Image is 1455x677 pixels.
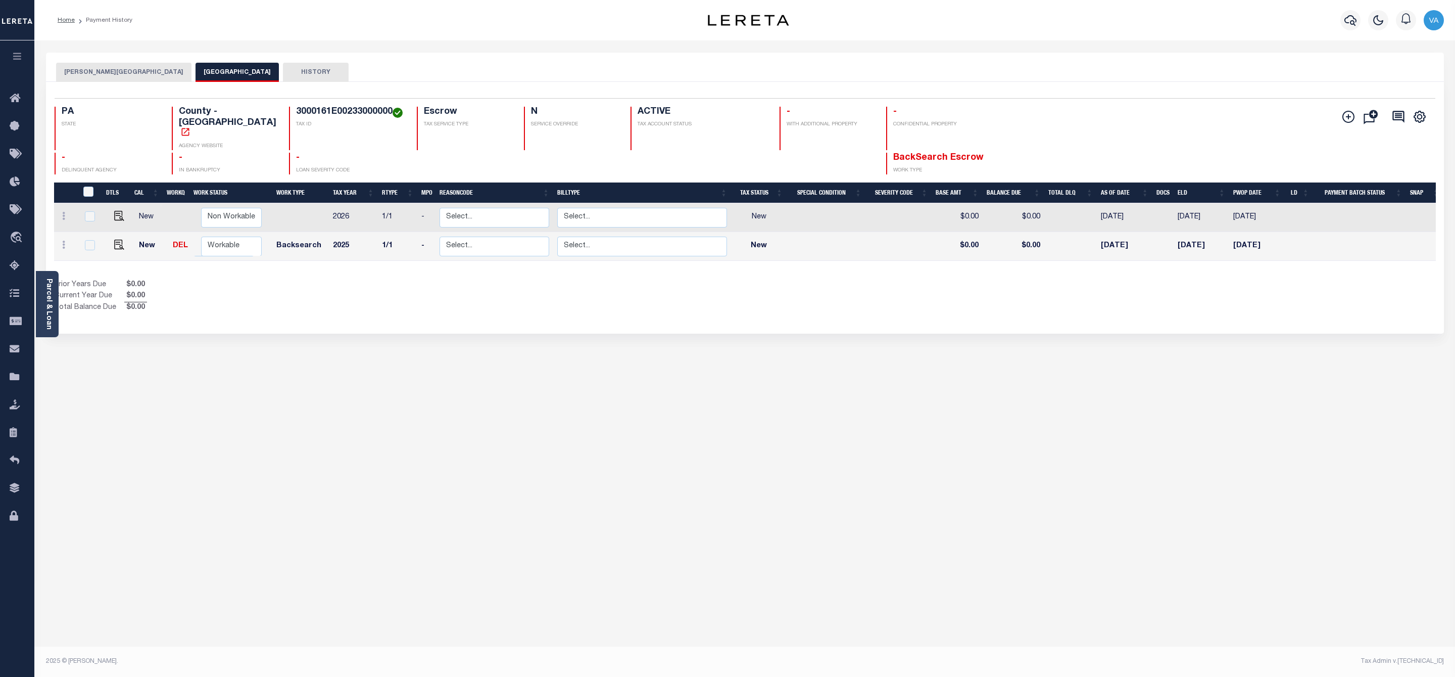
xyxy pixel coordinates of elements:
[1229,183,1285,203] th: PWOP Date: activate to sort column ascending
[1097,232,1152,261] td: [DATE]
[124,280,147,291] span: $0.00
[1152,183,1174,203] th: Docs
[424,107,511,118] h4: Escrow
[1044,183,1097,203] th: Total DLQ: activate to sort column ascending
[62,107,160,118] h4: PA
[54,302,124,313] td: Total Balance Due
[54,280,124,291] td: Prior Years Due
[1285,183,1313,203] th: LD: activate to sort column ascending
[731,232,787,261] td: New
[893,121,991,128] p: CONFIDENTIAL PROPERTY
[179,107,277,140] h4: County - [GEOGRAPHIC_DATA]
[196,63,279,82] button: [GEOGRAPHIC_DATA]
[124,302,147,313] span: $0.00
[1313,183,1406,203] th: Payment Batch Status: activate to sort column ascending
[378,232,417,261] td: 1/1
[45,279,52,330] a: Parcel & Loan
[787,183,865,203] th: Special Condition: activate to sort column ascending
[1174,183,1229,203] th: ELD: activate to sort column ascending
[378,183,417,203] th: RType: activate to sort column ascending
[378,203,417,232] td: 1/1
[1424,10,1444,30] img: svg+xml;base64,PHN2ZyB4bWxucz0iaHR0cDovL3d3dy53My5vcmcvMjAwMC9zdmciIHBvaW50ZXItZXZlbnRzPSJub25lIi...
[296,167,405,174] p: LOAN SEVERITY CODE
[179,153,182,162] span: -
[865,183,932,203] th: Severity Code: activate to sort column ascending
[296,107,405,118] h4: 3000161E00233000000
[272,183,329,203] th: Work Type
[130,183,163,203] th: CAL: activate to sort column ascending
[417,183,435,203] th: MPO
[163,183,189,203] th: WorkQ
[417,203,435,232] td: -
[54,291,124,302] td: Current Year Due
[708,15,789,26] img: logo-dark.svg
[1174,232,1229,261] td: [DATE]
[329,183,378,203] th: Tax Year: activate to sort column ascending
[296,153,300,162] span: -
[283,63,349,82] button: HISTORY
[932,203,983,232] td: $0.00
[1097,203,1152,232] td: [DATE]
[531,121,618,128] p: SERVICE OVERRIDE
[54,183,77,203] th: &nbsp;&nbsp;&nbsp;&nbsp;&nbsp;&nbsp;&nbsp;&nbsp;&nbsp;&nbsp;
[638,107,767,118] h4: ACTIVE
[75,16,132,25] li: Payment History
[173,242,188,249] a: DEL
[58,17,75,23] a: Home
[62,153,65,162] span: -
[638,121,767,128] p: TAX ACCOUNT STATUS
[329,203,378,232] td: 2026
[893,107,897,116] span: -
[893,167,991,174] p: WORK TYPE
[983,183,1044,203] th: Balance Due: activate to sort column ascending
[932,183,983,203] th: Base Amt: activate to sort column ascending
[1406,183,1443,203] th: SNAP: activate to sort column ascending
[731,203,787,232] td: New
[62,167,160,174] p: DELINQUENT AGENCY
[62,121,160,128] p: STATE
[553,183,731,203] th: BillType: activate to sort column ascending
[77,183,102,203] th: &nbsp;
[124,291,147,302] span: $0.00
[10,232,26,245] i: travel_explore
[983,232,1044,261] td: $0.00
[435,183,553,203] th: ReasonCode: activate to sort column ascending
[531,107,618,118] h4: N
[893,153,984,162] span: BackSearch Escrow
[135,203,169,232] td: New
[983,203,1044,232] td: $0.00
[1097,183,1152,203] th: As of Date: activate to sort column ascending
[1229,232,1285,261] td: [DATE]
[272,232,329,261] td: Backsearch
[417,232,435,261] td: -
[932,232,983,261] td: $0.00
[787,107,790,116] span: -
[189,183,272,203] th: Work Status
[135,232,169,261] td: New
[787,121,874,128] p: WITH ADDITIONAL PROPERTY
[102,183,130,203] th: DTLS
[1174,203,1229,232] td: [DATE]
[296,121,405,128] p: TAX ID
[329,232,378,261] td: 2025
[179,143,277,150] p: AGENCY WEBSITE
[1229,203,1285,232] td: [DATE]
[179,167,277,174] p: IN BANKRUPTCY
[56,63,191,82] button: [PERSON_NAME][GEOGRAPHIC_DATA]
[731,183,787,203] th: Tax Status: activate to sort column ascending
[424,121,511,128] p: TAX SERVICE TYPE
